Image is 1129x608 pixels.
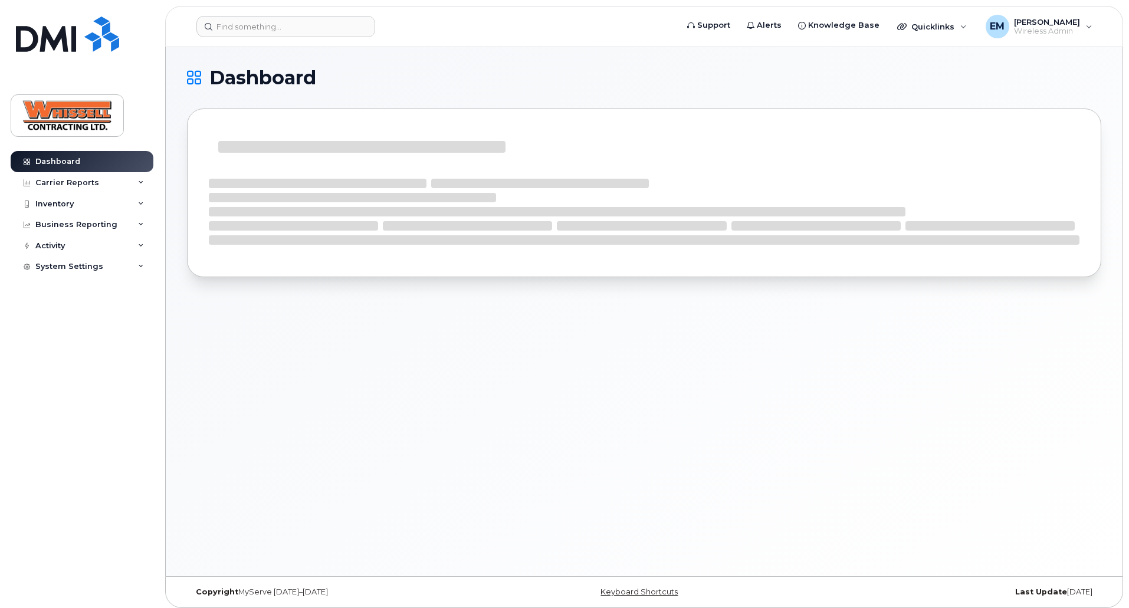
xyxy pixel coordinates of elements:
div: MyServe [DATE]–[DATE] [187,587,492,597]
strong: Copyright [196,587,238,596]
span: Dashboard [209,69,316,87]
a: Keyboard Shortcuts [600,587,678,596]
strong: Last Update [1015,587,1067,596]
div: [DATE] [796,587,1101,597]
